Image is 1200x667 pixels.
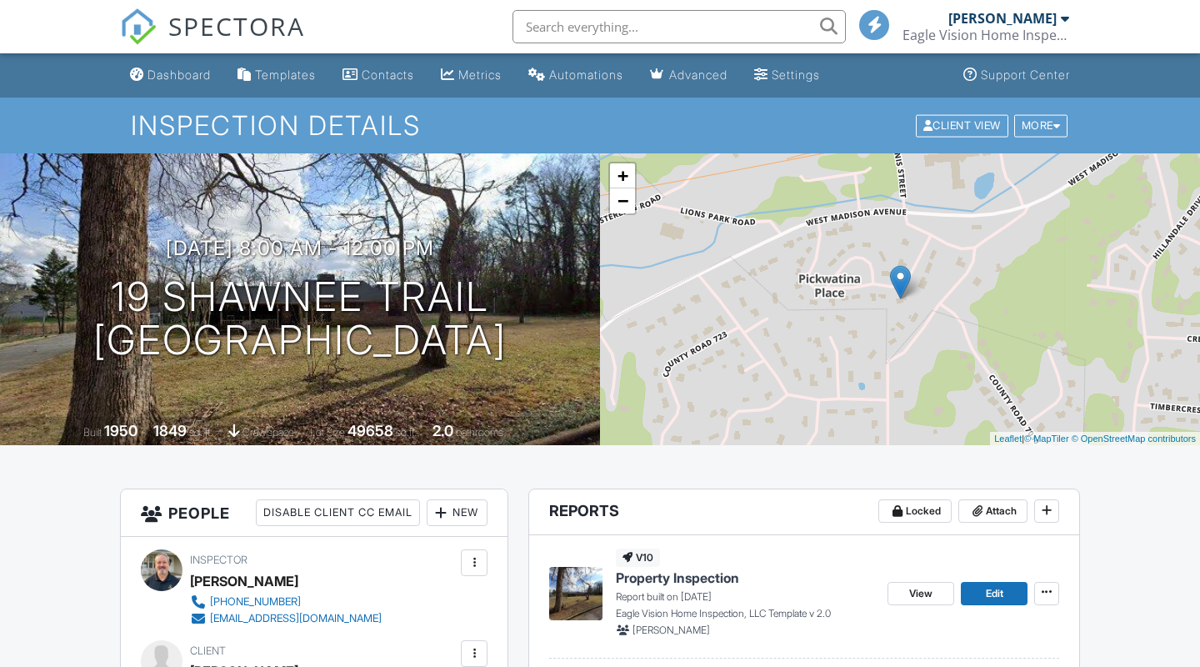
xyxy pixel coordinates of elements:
div: New [427,499,487,526]
a: Settings [747,60,827,91]
div: Eagle Vision Home Inspection, LLC [902,27,1069,43]
a: Automations (Basic) [522,60,630,91]
a: © OpenStreetMap contributors [1072,434,1196,444]
div: 1950 [104,422,137,439]
div: 49658 [347,422,393,439]
a: Support Center [957,60,1077,91]
div: 2.0 [432,422,453,439]
a: Advanced [643,60,734,91]
a: Templates [231,60,322,91]
div: Contacts [362,68,414,82]
span: Client [190,644,226,657]
a: Metrics [434,60,508,91]
div: Settings [772,68,820,82]
h1: Inspection Details [131,111,1069,140]
div: Automations [549,68,623,82]
span: Inspector [190,554,247,566]
div: Client View [916,114,1008,137]
a: Leaflet [994,434,1022,444]
img: The Best Home Inspection Software - Spectora [120,8,157,45]
span: bathrooms [456,426,503,439]
div: Templates [255,68,316,82]
h3: [DATE] 8:00 am - 12:00 pm [166,237,434,259]
div: Disable Client CC Email [256,499,420,526]
a: Contacts [336,60,421,91]
h1: 19 Shawnee Trail [GEOGRAPHIC_DATA] [93,275,507,364]
a: Client View [914,118,1012,131]
div: [PERSON_NAME] [948,10,1057,27]
span: crawlspace [242,426,294,439]
div: Metrics [458,68,502,82]
a: Dashboard [123,60,217,91]
a: SPECTORA [120,23,305,58]
div: [EMAIL_ADDRESS][DOMAIN_NAME] [210,612,382,625]
div: 1849 [153,422,187,439]
a: [PHONE_NUMBER] [190,594,382,610]
span: sq.ft. [396,426,417,439]
div: [PERSON_NAME] [190,569,298,594]
a: [EMAIL_ADDRESS][DOMAIN_NAME] [190,610,382,627]
div: Dashboard [147,68,211,82]
a: © MapTiler [1024,434,1069,444]
div: Advanced [669,68,727,82]
span: SPECTORA [168,8,305,43]
div: Support Center [981,68,1070,82]
a: Zoom in [610,163,635,188]
div: [PHONE_NUMBER] [210,595,301,609]
a: Zoom out [610,188,635,213]
span: sq. ft. [189,426,212,439]
div: More [1014,114,1068,137]
span: Lot Size [310,426,345,439]
div: | [990,432,1200,446]
span: Built [83,426,102,439]
input: Search everything... [512,10,846,43]
h3: People [121,489,507,537]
